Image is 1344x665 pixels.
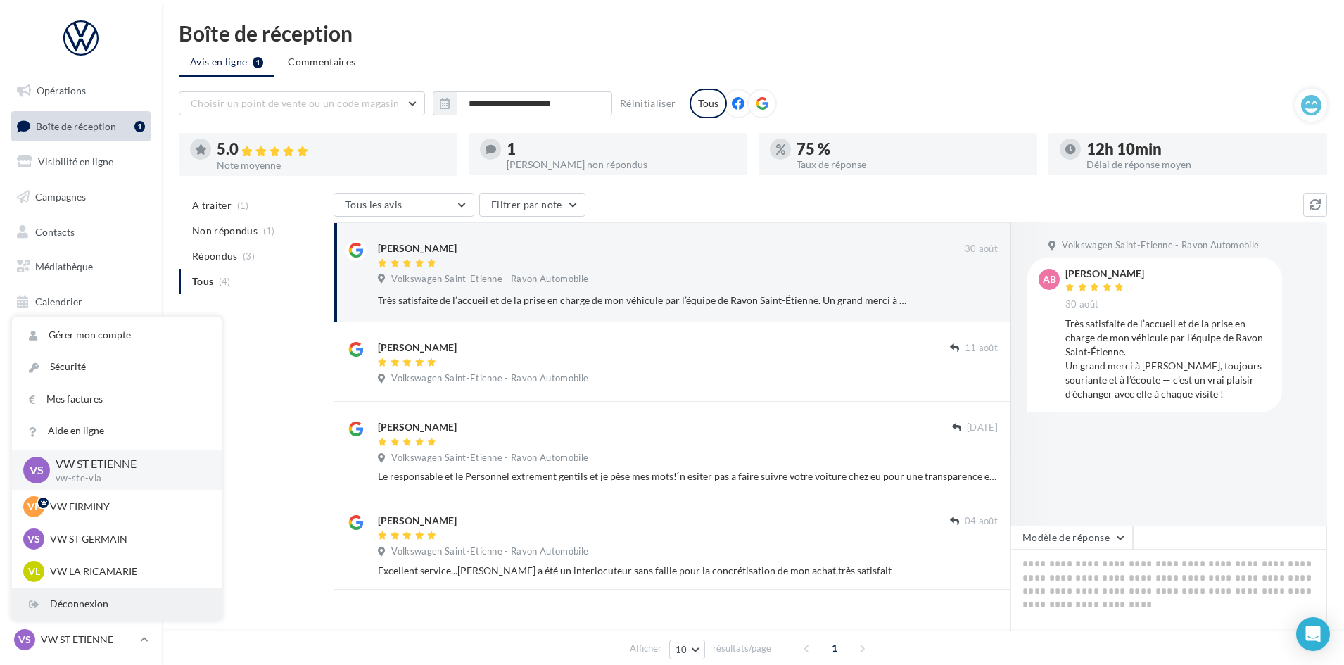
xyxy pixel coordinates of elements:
[35,191,86,203] span: Campagnes
[8,182,153,212] a: Campagnes
[12,384,222,415] a: Mes factures
[1065,317,1271,401] div: Très satisfaite de l’accueil et de la prise en charge de mon véhicule par l’équipe de Ravon Saint...
[38,156,113,167] span: Visibilité en ligne
[391,545,588,558] span: Volkswagen Saint-Etienne - Ravon Automobile
[27,500,40,514] span: VF
[50,532,205,546] p: VW ST GERMAIN
[1086,160,1316,170] div: Délai de réponse moyen
[1065,298,1098,311] span: 30 août
[27,532,40,546] span: VS
[28,564,40,578] span: VL
[391,372,588,385] span: Volkswagen Saint-Etienne - Ravon Automobile
[8,369,153,410] a: Campagnes DataOnDemand
[41,633,134,647] p: VW ST ETIENNE
[967,422,998,434] span: [DATE]
[35,296,82,308] span: Calendrier
[345,198,402,210] span: Tous les avis
[12,588,222,620] div: Déconnexion
[8,147,153,177] a: Visibilité en ligne
[30,462,44,479] span: VS
[1010,526,1133,550] button: Modèle de réponse
[35,260,93,272] span: Médiathèque
[378,420,457,434] div: [PERSON_NAME]
[378,341,457,355] div: [PERSON_NAME]
[263,225,275,236] span: (1)
[669,640,705,659] button: 10
[18,633,31,647] span: VS
[391,452,588,464] span: Volkswagen Saint-Etienne - Ravon Automobile
[192,249,238,263] span: Répondus
[378,564,998,578] div: Excellent service...[PERSON_NAME] a été un interlocuteur sans faille pour la concrétisation de mo...
[378,293,906,308] div: Très satisfaite de l’accueil et de la prise en charge de mon véhicule par l’équipe de Ravon Saint...
[378,514,457,528] div: [PERSON_NAME]
[823,637,846,659] span: 1
[37,84,86,96] span: Opérations
[50,564,205,578] p: VW LA RICAMARIE
[676,644,687,655] span: 10
[797,141,1026,157] div: 75 %
[12,351,222,383] a: Sécurité
[965,515,998,528] span: 04 août
[1086,141,1316,157] div: 12h 10min
[378,469,998,483] div: Le responsable et le Personnel extrement gentils et je pèse mes mots! ́n esiter pas a faire suivr...
[11,626,151,653] a: VS VW ST ETIENNE
[8,76,153,106] a: Opérations
[192,198,232,213] span: A traiter
[965,342,998,355] span: 11 août
[8,111,153,141] a: Boîte de réception1
[12,319,222,351] a: Gérer mon compte
[713,642,771,655] span: résultats/page
[797,160,1026,170] div: Taux de réponse
[630,642,661,655] span: Afficher
[217,141,446,158] div: 5.0
[334,193,474,217] button: Tous les avis
[378,241,457,255] div: [PERSON_NAME]
[12,415,222,447] a: Aide en ligne
[1043,272,1056,286] span: AB
[1062,239,1259,252] span: Volkswagen Saint-Etienne - Ravon Automobile
[1065,269,1144,279] div: [PERSON_NAME]
[507,160,736,170] div: [PERSON_NAME] non répondus
[217,160,446,170] div: Note moyenne
[965,243,998,255] span: 30 août
[288,55,355,69] span: Commentaires
[36,120,116,132] span: Boîte de réception
[8,322,153,364] a: PLV et print personnalisable
[8,217,153,247] a: Contacts
[56,472,199,485] p: vw-ste-via
[237,200,249,211] span: (1)
[35,225,75,237] span: Contacts
[191,97,399,109] span: Choisir un point de vente ou un code magasin
[507,141,736,157] div: 1
[391,273,588,286] span: Volkswagen Saint-Etienne - Ravon Automobile
[8,252,153,281] a: Médiathèque
[8,287,153,317] a: Calendrier
[192,224,258,238] span: Non répondus
[179,91,425,115] button: Choisir un point de vente ou un code magasin
[56,456,199,472] p: VW ST ETIENNE
[50,500,205,514] p: VW FIRMINY
[243,251,255,262] span: (3)
[479,193,585,217] button: Filtrer par note
[614,95,682,112] button: Réinitialiser
[134,121,145,132] div: 1
[1296,617,1330,651] div: Open Intercom Messenger
[179,23,1327,44] div: Boîte de réception
[690,89,727,118] div: Tous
